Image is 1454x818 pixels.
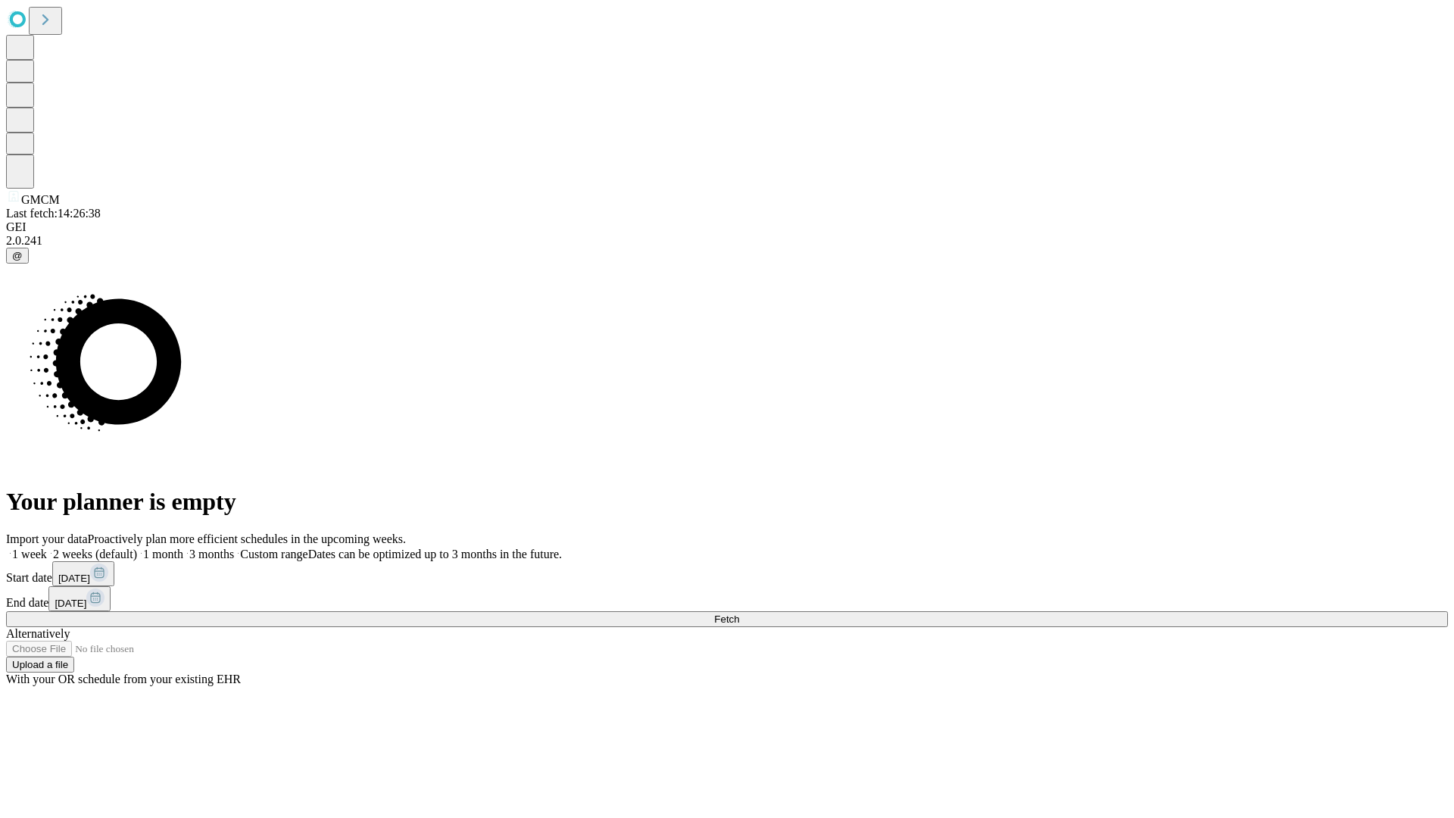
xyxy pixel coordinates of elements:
[53,548,137,560] span: 2 weeks (default)
[58,573,90,584] span: [DATE]
[6,532,88,545] span: Import your data
[6,657,74,673] button: Upload a file
[714,613,739,625] span: Fetch
[6,207,101,220] span: Last fetch: 14:26:38
[6,234,1448,248] div: 2.0.241
[6,561,1448,586] div: Start date
[52,561,114,586] button: [DATE]
[308,548,562,560] span: Dates can be optimized up to 3 months in the future.
[240,548,307,560] span: Custom range
[48,586,111,611] button: [DATE]
[21,193,60,206] span: GMCM
[6,488,1448,516] h1: Your planner is empty
[6,673,241,685] span: With your OR schedule from your existing EHR
[6,627,70,640] span: Alternatively
[88,532,406,545] span: Proactively plan more efficient schedules in the upcoming weeks.
[6,586,1448,611] div: End date
[55,598,86,609] span: [DATE]
[6,611,1448,627] button: Fetch
[6,248,29,264] button: @
[6,220,1448,234] div: GEI
[143,548,183,560] span: 1 month
[12,250,23,261] span: @
[189,548,234,560] span: 3 months
[12,548,47,560] span: 1 week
